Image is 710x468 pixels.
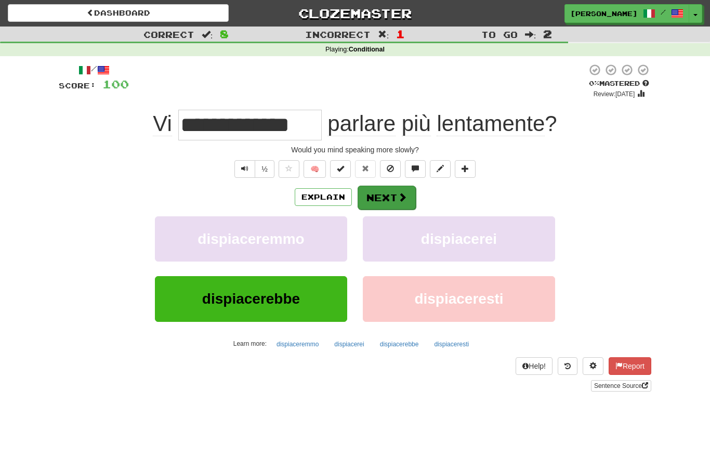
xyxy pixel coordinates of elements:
[330,160,351,178] button: Set this sentence to 100% Mastered (alt+m)
[516,357,553,375] button: Help!
[378,30,389,39] span: :
[609,357,651,375] button: Report
[374,336,425,352] button: dispiacerebbe
[232,160,274,178] div: Text-to-speech controls
[155,216,347,262] button: dispiaceremmo
[558,357,577,375] button: Round history (alt+y)
[587,79,651,88] div: Mastered
[59,145,651,155] div: Would you mind speaking more slowly?
[304,160,326,178] button: 🧠
[594,90,635,98] small: Review: [DATE]
[405,160,426,178] button: Discuss sentence (alt+u)
[396,28,405,40] span: 1
[363,216,555,262] button: dispiacerei
[414,291,503,307] span: dispiaceresti
[437,111,545,136] span: lentamente
[255,160,274,178] button: ½
[59,63,129,76] div: /
[564,4,689,23] a: [PERSON_NAME] /
[591,380,651,392] a: Sentence Source
[355,160,376,178] button: Reset to 0% Mastered (alt+r)
[143,29,194,40] span: Correct
[155,276,347,321] button: dispiacerebbe
[570,9,638,18] span: [PERSON_NAME]
[8,4,229,22] a: Dashboard
[153,111,172,136] span: Vi
[525,30,536,39] span: :
[279,160,299,178] button: Favorite sentence (alt+f)
[202,30,213,39] span: :
[102,77,129,90] span: 100
[59,81,96,90] span: Score:
[358,186,416,210] button: Next
[363,276,555,321] button: dispiaceresti
[244,4,465,22] a: Clozemaster
[428,336,475,352] button: dispiaceresti
[661,8,666,16] span: /
[380,160,401,178] button: Ignore sentence (alt+i)
[455,160,476,178] button: Add to collection (alt+a)
[295,188,352,206] button: Explain
[349,46,385,53] strong: Conditional
[589,79,599,87] span: 0 %
[481,29,518,40] span: To go
[421,231,497,247] span: dispiacerei
[402,111,431,136] span: più
[305,29,371,40] span: Incorrect
[543,28,552,40] span: 2
[202,291,300,307] span: dispiacerebbe
[327,111,396,136] span: parlare
[271,336,324,352] button: dispiaceremmo
[328,336,370,352] button: dispiacerei
[220,28,229,40] span: 8
[198,231,304,247] span: dispiaceremmo
[430,160,451,178] button: Edit sentence (alt+d)
[234,160,255,178] button: Play sentence audio (ctl+space)
[322,111,557,136] span: ?
[233,340,267,347] small: Learn more:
